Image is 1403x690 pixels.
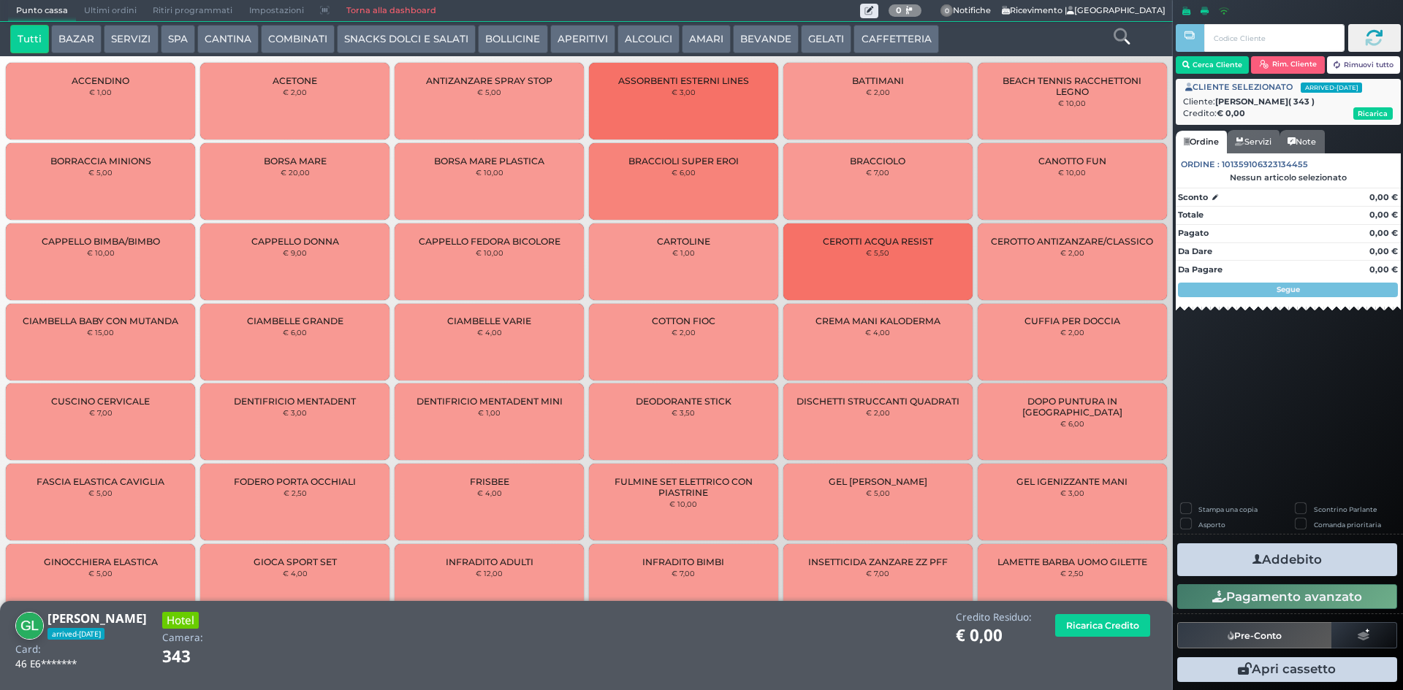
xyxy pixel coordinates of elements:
span: BORSA MARE PLASTICA [434,156,544,166]
span: BORSA MARE [264,156,327,166]
span: CAPPELLO DONNA [251,236,339,247]
b: [PERSON_NAME] [1215,96,1315,107]
small: € 3,00 [283,408,307,417]
span: arrived-[DATE] [1301,83,1362,93]
small: € 2,50 [284,488,307,497]
span: GEL IGENIZZANTE MANI [1016,476,1128,487]
button: APERITIVI [550,25,615,54]
span: CREMA MANI KALODERMA [815,315,940,326]
small: € 4,00 [865,328,890,337]
span: CANOTTO FUN [1038,156,1106,166]
button: BEVANDE [733,25,799,54]
strong: Sconto [1178,191,1208,204]
strong: 0,00 € [1369,210,1398,220]
small: € 4,00 [477,328,502,337]
small: € 15,00 [87,328,114,337]
button: CANTINA [197,25,259,54]
small: € 9,00 [283,248,307,257]
small: € 5,00 [88,488,113,497]
span: ACETONE [273,75,317,86]
small: € 3,00 [1060,488,1084,497]
span: 0 [940,4,954,18]
span: BEACH TENNIS RACCHETTONI LEGNO [989,75,1154,97]
small: € 2,50 [1060,569,1084,578]
small: € 10,00 [87,248,115,257]
a: Ordine [1176,131,1227,154]
b: 0 [896,5,902,15]
strong: Pagato [1178,228,1209,238]
span: ACCENDINO [72,75,129,86]
a: Servizi [1227,130,1280,153]
span: DISCHETTI STRUCCANTI QUADRATI [796,396,959,407]
h4: Credito Residuo: [956,612,1032,623]
button: SERVIZI [104,25,158,54]
small: € 1,00 [672,248,695,257]
small: € 2,00 [866,408,890,417]
button: Ricarica [1353,107,1393,120]
small: € 10,00 [1058,168,1086,177]
small: € 6,00 [1060,419,1084,428]
strong: 0,00 € [1369,246,1398,256]
button: SNACKS DOLCI E SALATI [337,25,476,54]
strong: € 0,00 [1217,108,1245,118]
span: DOPO PUNTURA IN [GEOGRAPHIC_DATA] [989,396,1154,418]
span: COTTON FIOC [652,315,715,326]
h3: Hotel [162,612,199,629]
span: DEODORANTE STICK [636,396,731,407]
span: GINOCCHIERA ELASTICA [44,556,158,567]
small: € 3,00 [672,88,696,96]
span: CEROTTI ACQUA RESIST [823,236,933,247]
button: Rim. Cliente [1251,56,1325,74]
button: Pagamento avanzato [1177,584,1397,609]
button: COMBINATI [261,25,335,54]
small: € 1,00 [89,88,112,96]
span: GEL [PERSON_NAME] [829,476,927,487]
span: CARTOLINE [657,236,710,247]
span: Punto cassa [8,1,76,21]
small: € 6,00 [672,168,696,177]
span: 101359106323134455 [1222,158,1308,171]
div: Credito: [1183,107,1393,120]
span: CAPPELLO FEDORA BICOLORE [419,236,560,247]
small: € 10,00 [476,168,503,177]
small: € 5,00 [866,488,890,497]
span: arrived-[DATE] [47,628,104,640]
h1: € 0,00 [956,626,1032,645]
small: € 5,00 [88,168,113,177]
strong: Da Pagare [1178,264,1223,275]
a: Torna alla dashboard [338,1,444,21]
span: Ordine : [1181,158,1220,171]
span: CLIENTE SELEZIONATO [1185,81,1362,93]
small: € 5,00 [477,88,501,96]
span: BRACCIOLI SUPER EROI [628,156,739,166]
small: € 2,00 [1060,328,1084,337]
button: Ricarica Credito [1055,614,1150,637]
span: BRACCIOLO [850,156,905,166]
span: CIAMBELLE VARIE [447,315,531,326]
span: FRISBEE [470,476,509,487]
strong: 0,00 € [1369,228,1398,238]
span: Ultimi ordini [76,1,145,21]
label: Stampa una copia [1198,505,1258,514]
small: € 7,00 [89,408,113,417]
button: GELATI [801,25,851,54]
span: INFRADITO BIMBI [642,556,724,567]
span: GIOCA SPORT SET [254,556,337,567]
span: ANTIZANZARE SPRAY STOP [426,75,552,86]
span: Ritiri programmati [145,1,240,21]
b: [PERSON_NAME] [47,610,147,626]
button: Pre-Conto [1177,622,1332,648]
small: € 1,00 [478,408,501,417]
button: Addebito [1177,543,1397,576]
strong: Da Dare [1178,246,1212,256]
button: Apri cassetto [1177,657,1397,682]
span: LAMETTE BARBA UOMO GILETTE [997,556,1147,567]
small: € 5,50 [866,248,889,257]
button: BOLLICINE [478,25,547,54]
div: Nessun articolo selezionato [1176,172,1401,183]
div: Cliente: [1183,96,1393,108]
small: € 7,00 [866,168,889,177]
small: € 2,00 [672,328,696,337]
button: Rimuovi tutto [1327,56,1401,74]
span: CEROTTO ANTIZANZARE/CLASSICO [991,236,1153,247]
